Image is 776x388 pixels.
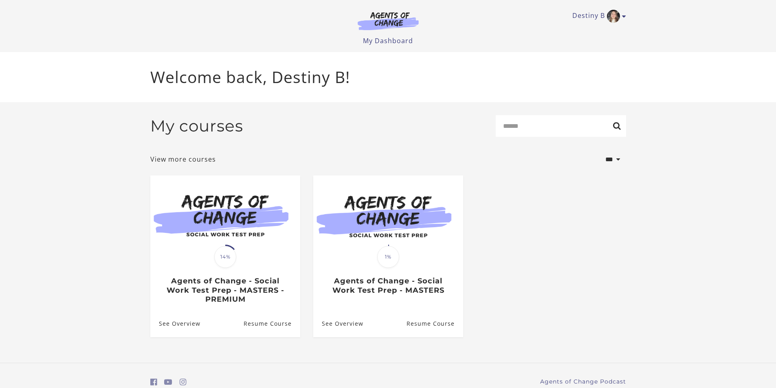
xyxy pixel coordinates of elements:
[150,310,200,337] a: Agents of Change - Social Work Test Prep - MASTERS - PREMIUM: See Overview
[540,377,626,386] a: Agents of Change Podcast
[243,310,300,337] a: Agents of Change - Social Work Test Prep - MASTERS - PREMIUM: Resume Course
[180,378,187,386] i: https://www.instagram.com/agentsofchangeprep/ (Open in a new window)
[150,116,243,136] h2: My courses
[164,378,172,386] i: https://www.youtube.com/c/AgentsofChangeTestPrepbyMeaganMitchell (Open in a new window)
[322,276,454,295] h3: Agents of Change - Social Work Test Prep - MASTERS
[159,276,291,304] h3: Agents of Change - Social Work Test Prep - MASTERS - PREMIUM
[150,376,157,388] a: https://www.facebook.com/groups/aswbtestprep (Open in a new window)
[214,246,236,268] span: 14%
[180,376,187,388] a: https://www.instagram.com/agentsofchangeprep/ (Open in a new window)
[150,378,157,386] i: https://www.facebook.com/groups/aswbtestprep (Open in a new window)
[150,65,626,89] p: Welcome back, Destiny B!
[377,246,399,268] span: 1%
[313,310,363,337] a: Agents of Change - Social Work Test Prep - MASTERS: See Overview
[363,36,413,45] a: My Dashboard
[406,310,463,337] a: Agents of Change - Social Work Test Prep - MASTERS: Resume Course
[572,10,622,23] a: Toggle menu
[164,376,172,388] a: https://www.youtube.com/c/AgentsofChangeTestPrepbyMeaganMitchell (Open in a new window)
[150,154,216,164] a: View more courses
[349,11,427,30] img: Agents of Change Logo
